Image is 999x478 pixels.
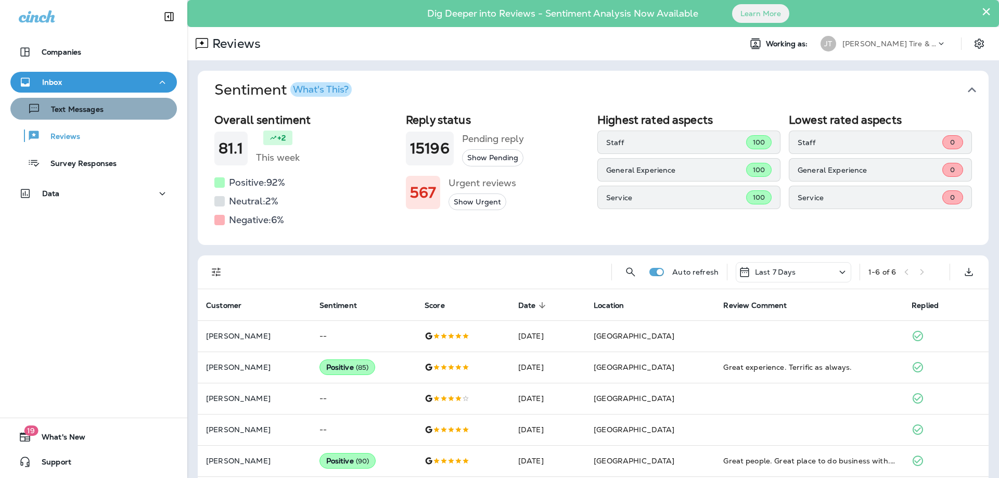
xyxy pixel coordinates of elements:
p: [PERSON_NAME] [206,332,303,340]
span: Working as: [766,40,810,48]
button: Export as CSV [958,262,979,282]
button: Learn More [732,4,789,23]
h1: 81.1 [219,140,244,157]
h2: Reply status [406,113,589,126]
div: 1 - 6 of 6 [868,268,896,276]
button: Filters [206,262,227,282]
span: ( 90 ) [356,457,369,466]
td: -- [311,414,416,445]
h5: Pending reply [462,131,524,147]
div: Positive [319,359,376,375]
span: 0 [950,193,955,202]
span: [GEOGRAPHIC_DATA] [594,425,674,434]
td: [DATE] [510,383,585,414]
td: [DATE] [510,352,585,383]
button: Collapse Sidebar [155,6,184,27]
p: General Experience [798,166,942,174]
span: Customer [206,301,241,310]
span: 0 [950,138,955,147]
button: Inbox [10,72,177,93]
p: Data [42,189,60,198]
span: Replied [912,301,939,310]
p: Survey Responses [40,159,117,169]
div: JT [821,36,836,51]
button: What's This? [290,82,352,97]
p: [PERSON_NAME] [206,425,303,434]
td: [DATE] [510,414,585,445]
h5: Neutral: 2 % [229,193,278,210]
p: [PERSON_NAME] [206,457,303,465]
h1: 15196 [410,140,450,157]
button: Companies [10,42,177,62]
span: 100 [753,138,765,147]
h5: This week [256,149,300,166]
span: 0 [950,165,955,174]
span: Customer [206,301,255,310]
p: [PERSON_NAME] Tire & Auto [842,40,936,48]
p: Reviews [208,36,261,51]
span: [GEOGRAPHIC_DATA] [594,456,674,466]
button: Search Reviews [620,262,641,282]
button: Support [10,451,177,472]
p: Reviews [40,132,80,142]
td: -- [311,383,416,414]
p: Service [606,193,746,202]
button: Survey Responses [10,152,177,174]
p: Dig Deeper into Reviews - Sentiment Analysis Now Available [397,12,728,15]
button: Data [10,183,177,204]
span: Score [425,301,445,310]
p: [PERSON_NAME] [206,394,303,403]
button: Reviews [10,125,177,147]
span: 100 [753,193,765,202]
p: [PERSON_NAME] [206,363,303,371]
button: SentimentWhat's This? [206,71,997,109]
h2: Highest rated aspects [597,113,780,126]
p: Staff [606,138,746,147]
h1: 567 [410,184,436,201]
span: What's New [31,433,85,445]
span: Location [594,301,637,310]
td: [DATE] [510,445,585,476]
td: -- [311,320,416,352]
div: What's This? [293,85,349,94]
span: ( 85 ) [356,363,369,372]
span: [GEOGRAPHIC_DATA] [594,363,674,372]
p: Last 7 Days [755,268,796,276]
div: Great experience. Terrific as always. [723,362,895,372]
p: +2 [277,133,286,143]
span: Support [31,458,71,470]
button: Settings [970,34,989,53]
span: Location [594,301,624,310]
p: Service [798,193,942,202]
button: Show Pending [462,149,523,166]
p: Text Messages [41,105,104,115]
span: Date [518,301,549,310]
div: Great people. Great place to do business with. Highly Recommend [723,456,895,466]
span: Sentiment [319,301,357,310]
h5: Negative: 6 % [229,212,284,228]
span: 19 [24,425,38,436]
h2: Overall sentiment [214,113,398,126]
td: [DATE] [510,320,585,352]
span: 100 [753,165,765,174]
h2: Lowest rated aspects [789,113,972,126]
div: SentimentWhat's This? [198,109,989,245]
p: Staff [798,138,942,147]
span: [GEOGRAPHIC_DATA] [594,394,674,403]
span: Review Comment [723,301,800,310]
div: Positive [319,453,376,469]
button: 19What's New [10,427,177,447]
h1: Sentiment [214,81,352,99]
span: Sentiment [319,301,370,310]
span: Review Comment [723,301,787,310]
p: Auto refresh [672,268,719,276]
span: [GEOGRAPHIC_DATA] [594,331,674,341]
span: Date [518,301,536,310]
button: Text Messages [10,98,177,120]
p: General Experience [606,166,746,174]
span: Replied [912,301,952,310]
h5: Urgent reviews [449,175,516,191]
button: Close [981,3,991,20]
span: Score [425,301,458,310]
h5: Positive: 92 % [229,174,285,191]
